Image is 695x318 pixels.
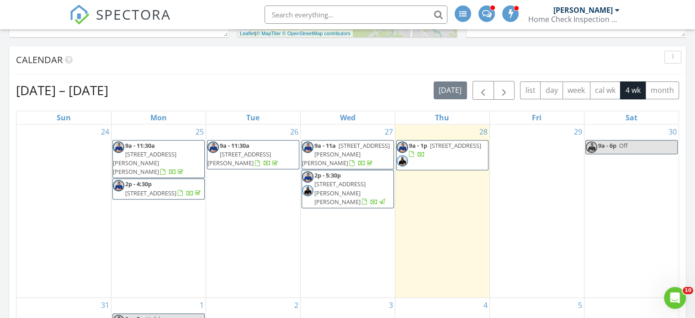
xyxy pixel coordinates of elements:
span: [STREET_ADDRESS][PERSON_NAME][PERSON_NAME] [113,150,176,176]
span: 9a - 6p [598,141,616,150]
iframe: Intercom live chat [664,287,686,309]
a: Go to September 2, 2025 [292,298,300,313]
a: Wednesday [338,111,357,124]
h2: [DATE] – [DATE] [16,81,108,99]
a: 9a - 11:30a [STREET_ADDRESS][PERSON_NAME][PERSON_NAME] [112,140,205,178]
a: © OpenStreetMap contributors [282,31,350,36]
a: 2p - 5:30p [STREET_ADDRESS][PERSON_NAME][PERSON_NAME] [314,171,387,206]
span: SPECTORA [96,5,171,24]
img: img_9714.jpeg [586,141,597,153]
img: img_7789.jpeg [302,185,313,196]
img: img_7789.jpeg [397,155,408,167]
div: Home Check Inspection Group [528,15,620,24]
a: Go to September 3, 2025 [387,298,395,313]
span: 9a - 11:30a [220,141,249,150]
button: day [540,81,563,99]
img: img_9714.jpeg [302,171,313,183]
span: [STREET_ADDRESS][PERSON_NAME][PERSON_NAME] [314,180,366,205]
a: Saturday [624,111,639,124]
span: 2p - 4:30p [125,180,152,188]
button: Previous [472,81,494,100]
img: img_9714.jpeg [302,141,313,153]
div: [PERSON_NAME] [553,5,613,15]
a: Go to September 4, 2025 [482,298,489,313]
a: 2p - 5:30p [STREET_ADDRESS][PERSON_NAME][PERSON_NAME] [302,170,394,208]
a: 9a - 1p [STREET_ADDRESS] [409,141,481,158]
span: 9a - 1p [409,141,427,150]
button: list [520,81,541,99]
a: Go to August 26, 2025 [288,124,300,139]
a: Thursday [433,111,451,124]
span: [STREET_ADDRESS] [125,189,176,197]
img: img_9714.jpeg [397,141,408,153]
button: week [562,81,590,99]
a: Go to August 27, 2025 [383,124,395,139]
td: Go to August 26, 2025 [206,124,300,298]
td: Go to August 24, 2025 [16,124,111,298]
input: Search everything... [265,5,447,24]
a: 2p - 4:30p [STREET_ADDRESS] [112,178,205,199]
td: Go to August 29, 2025 [489,124,584,298]
a: Go to August 25, 2025 [194,124,206,139]
a: Friday [530,111,543,124]
span: Calendar [16,54,63,66]
img: img_9714.jpeg [113,180,124,191]
a: 9a - 11a [STREET_ADDRESS][PERSON_NAME][PERSON_NAME] [302,141,390,167]
a: 9a - 1p [STREET_ADDRESS] [396,140,488,170]
a: © MapTiler [256,31,281,36]
td: Go to August 25, 2025 [111,124,206,298]
a: Monday [149,111,169,124]
a: Leaflet [240,31,255,36]
img: img_9714.jpeg [207,141,219,153]
button: Next [493,81,515,100]
td: Go to August 27, 2025 [300,124,395,298]
span: 9a - 11:30a [125,141,155,150]
a: 9a - 11a [STREET_ADDRESS][PERSON_NAME][PERSON_NAME] [302,140,394,170]
a: 2p - 4:30p [STREET_ADDRESS] [125,180,202,197]
span: [STREET_ADDRESS][PERSON_NAME][PERSON_NAME] [302,141,390,167]
a: Go to August 31, 2025 [99,298,111,313]
td: Go to August 30, 2025 [584,124,679,298]
a: 9a - 11:30a [STREET_ADDRESS][PERSON_NAME][PERSON_NAME] [113,141,185,176]
button: [DATE] [434,81,467,99]
span: [STREET_ADDRESS][PERSON_NAME] [207,150,271,167]
a: Go to August 30, 2025 [667,124,679,139]
button: month [645,81,679,99]
a: 9a - 11:30a [STREET_ADDRESS][PERSON_NAME] [207,141,280,167]
button: 4 wk [620,81,646,99]
a: Tuesday [244,111,261,124]
img: The Best Home Inspection Software - Spectora [69,5,90,25]
a: Sunday [55,111,73,124]
a: Go to September 1, 2025 [198,298,206,313]
td: Go to August 28, 2025 [395,124,489,298]
span: 9a - 11a [314,141,336,150]
a: Go to August 29, 2025 [572,124,584,139]
a: SPECTORA [69,12,171,32]
div: | [238,30,353,38]
img: img_9714.jpeg [113,141,124,153]
span: Off [619,141,628,150]
a: Go to August 28, 2025 [477,124,489,139]
span: [STREET_ADDRESS] [430,141,481,150]
span: 10 [683,287,693,294]
a: Go to August 24, 2025 [99,124,111,139]
a: 9a - 11:30a [STREET_ADDRESS][PERSON_NAME] [207,140,299,170]
button: cal wk [590,81,621,99]
span: 2p - 5:30p [314,171,341,179]
a: Go to September 5, 2025 [576,298,584,313]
